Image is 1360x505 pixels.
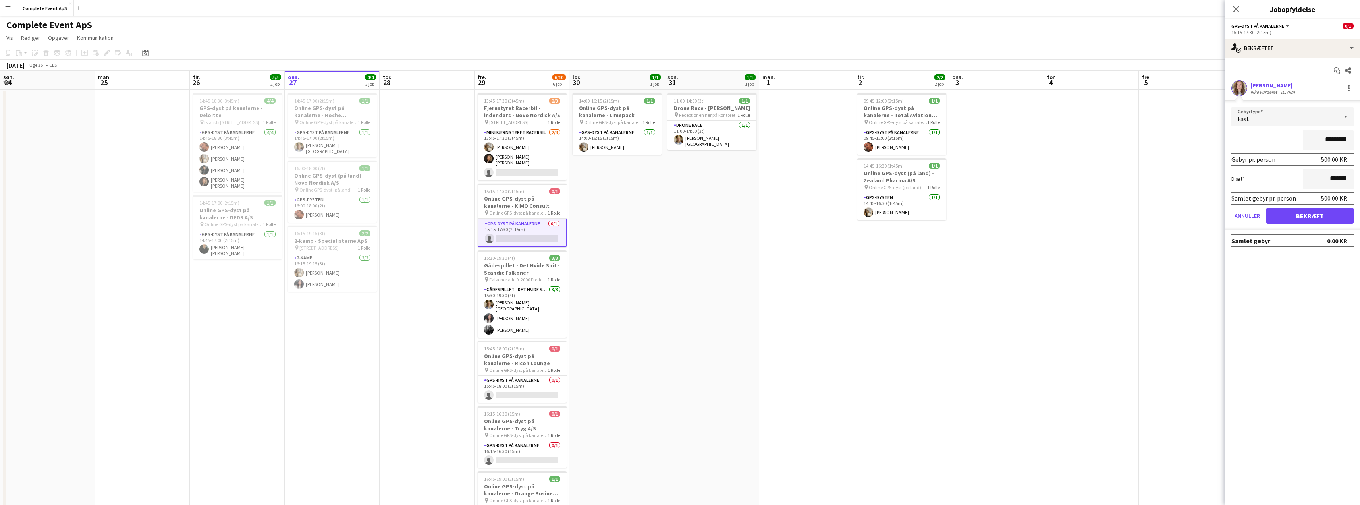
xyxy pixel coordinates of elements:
[478,250,567,338] app-job-card: 15:30-19:30 (4t)3/3Gådespillet - Det Hvide Snit - Scandic Falkoner Falkoner alle 9, 2000 Frederik...
[1250,89,1279,95] div: Ikke vurderet
[573,128,662,155] app-card-role: GPS-dyst på kanalerne1/114:00-16:15 (2t15m)[PERSON_NAME]
[383,74,392,81] span: tor.
[1225,39,1360,58] div: Bekræftet
[857,93,946,155] app-job-card: 09:45-12:00 (2t15m)1/1Online GPS-dyst på kanalerne - Total Aviation Ltd A/S Online GPS-dyst på ka...
[1046,78,1056,87] span: 4
[667,93,756,150] app-job-card: 11:00-14:00 (3t)1/1Drone Race - [PERSON_NAME] Receptionen her på kontoret1 RolleDrone Race1/111:0...
[667,74,678,81] span: søn.
[935,81,945,87] div: 2 job
[762,74,775,81] span: man.
[584,119,642,125] span: Online GPS-dyst på kanalerne
[478,93,567,180] app-job-card: 13:45-17:30 (3t45m)2/3Fjernstyret Racerbil - indendørs - Novo Nordisk A/S [STREET_ADDRESS]1 Rolle...
[365,74,376,80] span: 4/4
[1047,74,1056,81] span: tor.
[294,165,325,171] span: 16:00-18:00 (2t)
[478,184,567,247] div: 15:15-17:30 (2t15m)0/1Online GPS-dyst på kanalerne - KIMO Consult Online GPS-dyst på kanalerne1 R...
[264,98,276,104] span: 4/4
[549,188,560,194] span: 0/1
[857,193,946,220] app-card-role: GPS-dysten1/114:45-16:30 (1t45m)[PERSON_NAME]
[666,78,678,87] span: 31
[857,158,946,220] app-job-card: 14:45-16:30 (1t45m)1/1Online GPS-dyst (på land) - Zealand Pharma A/S Online GPS-dyst (på land)1 R...
[579,98,619,104] span: 14:00-16:15 (2t15m)
[478,418,567,432] h3: Online GPS-dyst på kanalerne - Tryg A/S
[288,128,377,157] app-card-role: GPS-dyst på kanalerne1/114:45-17:00 (2t15m)[PERSON_NAME][GEOGRAPHIC_DATA]
[571,78,581,87] span: 30
[489,367,548,373] span: Online GPS-dyst på kanalerne
[489,119,529,125] span: [STREET_ADDRESS]
[573,104,662,119] h3: Online GPS-dyst på kanalerne - Limepack
[739,98,750,104] span: 1/1
[1266,208,1354,224] button: Bekræft
[484,346,524,352] span: 15:45-18:00 (2t15m)
[869,119,927,125] span: Online GPS-dyst på kanalerne
[478,441,567,468] app-card-role: GPS-dyst på kanalerne0/116:15-16:30 (15m)
[1231,237,1270,245] div: Samlet gebyr
[478,262,567,276] h3: Gådespillet - Det Hvide Snit - Scandic Falkoner
[1231,29,1354,35] div: 15:15-17:30 (2t15m)
[478,483,567,497] h3: Online GPS-dyst på kanalerne - Orange Business [GEOGRAPHIC_DATA]
[1231,155,1275,163] div: Gebyr pr. person
[358,119,370,125] span: 1 Rolle
[857,170,946,184] h3: Online GPS-dyst (på land) - Zealand Pharma A/S
[382,78,392,87] span: 28
[549,255,560,261] span: 3/3
[952,74,963,81] span: ons.
[761,78,775,87] span: 1
[489,497,548,503] span: Online GPS-dyst på kanalerne
[478,128,567,180] app-card-role: Mini Fjernstyret Racerbil2/313:45-17:30 (3t45m)[PERSON_NAME][PERSON_NAME] [PERSON_NAME]
[204,221,263,227] span: Online GPS-dyst på kanalerne
[484,255,515,261] span: 15:30-19:30 (4t)
[864,163,904,169] span: 14:45-16:30 (1t45m)
[288,226,377,292] app-job-card: 16:15-19:15 (3t)2/22-kamp - Specialisterne ApS [STREET_ADDRESS]1 Rolle2-kamp2/216:15-19:15 (3t)[P...
[48,34,69,41] span: Opgaver
[674,98,705,104] span: 11:00-14:00 (3t)
[573,93,662,155] div: 14:00-16:15 (2t15m)1/1Online GPS-dyst på kanalerne - Limepack Online GPS-dyst på kanalerne1 Rolle...
[359,98,370,104] span: 1/1
[199,200,239,206] span: 14:45-17:00 (2t15m)
[270,74,281,80] span: 5/5
[21,34,40,41] span: Rediger
[478,376,567,403] app-card-role: GPS-dyst på kanalerne0/115:45-18:00 (2t15m)
[288,161,377,223] app-job-card: 16:00-18:00 (2t)1/1Online GPS-dyst (på land) - Novo Nordisk A/S Online GPS-dyst (på land)1 RolleG...
[1343,23,1354,29] span: 0/1
[359,165,370,171] span: 1/1
[552,74,566,80] span: 6/10
[6,61,25,69] div: [DATE]
[1231,23,1284,29] span: GPS-dyst på kanalerne
[548,497,560,503] span: 1 Rolle
[193,93,282,192] div: 14:45-18:30 (3t45m)4/4GPS-dyst på kanalerne - Deloitte Islands [STREET_ADDRESS]1 RolleGPS-dyst på...
[49,62,60,68] div: CEST
[288,195,377,223] app-card-role: GPS-dysten1/116:00-18:00 (2t)[PERSON_NAME]
[484,188,524,194] span: 15:15-17:30 (2t15m)
[3,33,16,43] a: Vis
[549,346,560,352] span: 0/1
[193,104,282,119] h3: GPS-dyst på kanalerne - Deloitte
[204,119,259,125] span: Islands [STREET_ADDRESS]
[856,78,864,87] span: 2
[927,119,940,125] span: 1 Rolle
[478,406,567,468] div: 16:15-16:30 (15m)0/1Online GPS-dyst på kanalerne - Tryg A/S Online GPS-dyst på kanalerne1 RolleGP...
[193,207,282,221] h3: Online GPS-dyst på kanalerne - DFDS A/S
[484,411,520,417] span: 16:15-16:30 (15m)
[642,119,655,125] span: 1 Rolle
[489,277,548,282] span: Falkoner alle 9, 2000 Frederiksberg - Scandic Falkoner
[18,33,43,43] a: Rediger
[359,230,370,236] span: 2/2
[77,34,114,41] span: Kommunikation
[263,221,276,227] span: 1 Rolle
[478,341,567,403] app-job-card: 15:45-18:00 (2t15m)0/1Online GPS-dyst på kanalerne - Ricoh Lounge Online GPS-dyst på kanalerne1 R...
[1141,78,1151,87] span: 5
[650,81,660,87] div: 1 job
[1142,74,1151,81] span: fre.
[6,34,13,41] span: Vis
[358,187,370,193] span: 1 Rolle
[263,119,276,125] span: 1 Rolle
[193,195,282,259] app-job-card: 14:45-17:00 (2t15m)1/1Online GPS-dyst på kanalerne - DFDS A/S Online GPS-dyst på kanalerne1 Rolle...
[288,93,377,157] app-job-card: 14:45-17:00 (2t15m)1/1Online GPS-dyst på kanalerne - Roche Diagnostics Online GPS-dyst på kanaler...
